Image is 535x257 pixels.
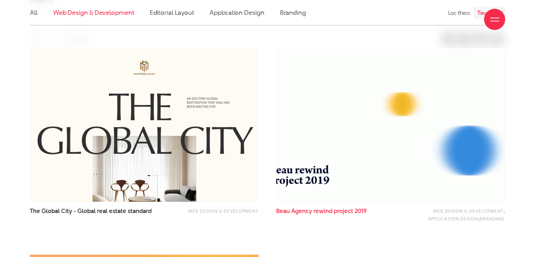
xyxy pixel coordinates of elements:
a: The Global City - Global real estate standard [30,207,156,223]
span: standard [128,207,152,215]
span: Beau [276,207,290,215]
span: Global [42,207,60,215]
span: rewind [313,207,332,215]
img: Beau rewind project 2019 [276,48,505,202]
a: Web Design & Development [433,208,504,214]
a: Application Design [428,215,478,222]
span: - [74,207,76,215]
span: The [30,207,40,215]
span: project [334,207,353,215]
div: , , [413,207,505,223]
a: Branding [479,215,505,222]
span: Global [77,207,96,215]
span: City [61,207,72,215]
span: 2019 [355,207,367,215]
img: website bất động sản The Global City - Chuẩn mực bất động sản toàn cầu [30,48,259,202]
a: Beau Agency rewind project 2019 [276,207,402,223]
span: estate [109,207,126,215]
a: Web Design & Development [188,208,259,214]
span: real [97,207,108,215]
span: Agency [291,207,312,215]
